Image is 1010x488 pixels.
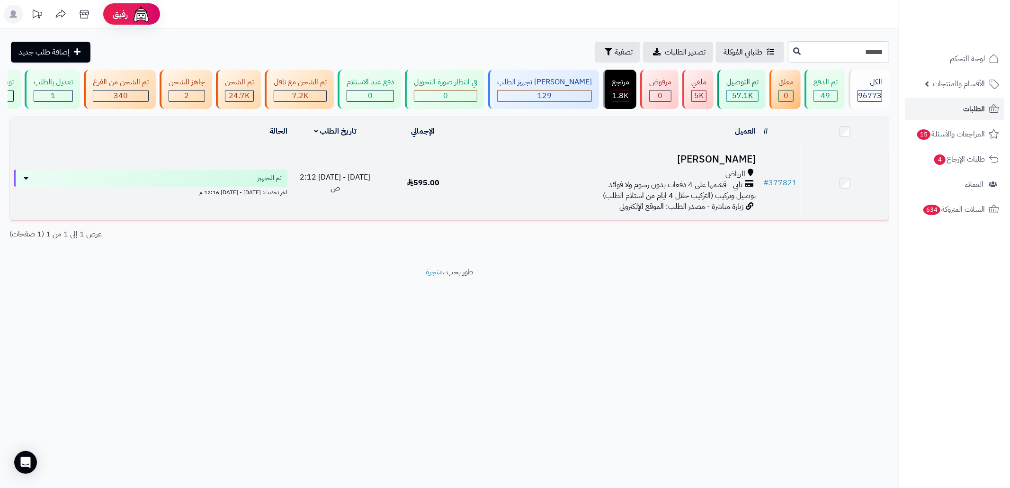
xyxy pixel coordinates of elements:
div: عرض 1 إلى 1 من 1 (1 صفحات) [2,229,449,240]
span: 7.2K [292,90,308,101]
a: لوحة التحكم [905,47,1004,70]
div: 340 [93,90,148,101]
a: العملاء [905,173,1004,196]
span: 1.8K [613,90,629,101]
a: المراجعات والأسئلة15 [905,123,1004,145]
a: تم الشحن من الفرع 340 [82,70,158,109]
div: جاهز للشحن [169,77,205,88]
a: # [763,126,768,137]
a: دفع عند الاستلام 0 [336,70,403,109]
div: معلق [778,77,794,88]
img: logo-2.png [946,21,1001,41]
span: رفيق [113,9,128,20]
div: 0 [779,90,793,101]
a: ملغي 5K [680,70,715,109]
span: 0 [443,90,448,101]
span: 96773 [858,90,882,101]
a: الإجمالي [411,126,435,137]
div: 129 [498,90,591,101]
div: ملغي [691,77,706,88]
span: 5K [694,90,704,101]
a: #377821 [763,177,797,189]
a: تم الدفع 49 [803,70,847,109]
span: 2 [185,90,189,101]
span: 57.1K [732,90,753,101]
span: السلات المتروكة [922,203,985,216]
div: 2 [169,90,205,101]
a: تم الشحن مع ناقل 7.2K [263,70,336,109]
div: 57071 [727,90,758,101]
span: زيارة مباشرة - مصدر الطلب: الموقع الإلكتروني [619,201,743,212]
a: الطلبات [905,98,1004,120]
span: طلباتي المُوكلة [724,46,762,58]
div: تم الشحن مع ناقل [274,77,327,88]
div: دفع عند الاستلام [347,77,394,88]
span: تصدير الطلبات [665,46,706,58]
a: طلبات الإرجاع4 [905,148,1004,171]
div: Open Intercom Messenger [14,451,37,474]
div: تعديل بالطلب [34,77,73,88]
span: طلبات الإرجاع [933,153,985,166]
span: 129 [537,90,552,101]
a: مرفوض 0 [638,70,680,109]
a: [PERSON_NAME] تجهيز الطلب 129 [486,70,601,109]
span: 0 [658,90,663,101]
span: 340 [114,90,128,101]
span: لوحة التحكم [950,52,985,65]
span: 1 [51,90,56,101]
a: متجرة [426,266,443,278]
a: العميل [735,126,756,137]
div: تم الدفع [813,77,838,88]
a: تصدير الطلبات [643,42,713,63]
a: في انتظار صورة التحويل 0 [403,70,486,109]
a: الكل96773 [847,70,891,109]
a: مرتجع 1.8K [601,70,638,109]
a: جاهز للشحن 2 [158,70,214,109]
span: 634 [923,205,940,216]
span: 49 [821,90,831,101]
div: اخر تحديث: [DATE] - [DATE] 12:16 م [14,187,287,197]
span: المراجعات والأسئلة [916,127,985,141]
span: توصيل وتركيب (التركيب خلال 4 ايام من استلام الطلب) [603,190,756,201]
span: الأقسام والمنتجات [933,77,985,90]
div: تم الشحن [225,77,254,88]
div: 0 [650,90,671,101]
div: 49 [814,90,837,101]
div: الكل [858,77,882,88]
a: إضافة طلب جديد [11,42,90,63]
div: مرتجع [612,77,629,88]
button: تصفية [595,42,640,63]
h3: [PERSON_NAME] [471,154,756,165]
img: ai-face.png [132,5,151,24]
span: 595.00 [407,177,439,189]
span: [DATE] - [DATE] 2:12 ص [300,172,370,194]
a: تم التوصيل 57.1K [715,70,768,109]
a: الحالة [269,126,287,137]
a: معلق 0 [768,70,803,109]
div: مرفوض [649,77,671,88]
span: إضافة طلب جديد [18,46,70,58]
span: الرياض [725,169,745,180]
span: تابي - قسّمها على 4 دفعات بدون رسوم ولا فوائد [608,180,742,190]
span: تصفية [615,46,633,58]
a: تاريخ الطلب [314,126,357,137]
div: تم الشحن من الفرع [93,77,149,88]
div: 24702 [225,90,253,101]
div: 7222 [274,90,326,101]
a: طلباتي المُوكلة [716,42,784,63]
span: 4 [934,154,946,165]
span: العملاء [965,178,983,191]
a: تعديل بالطلب 1 [23,70,82,109]
span: 0 [368,90,373,101]
div: 0 [414,90,477,101]
div: 1 [34,90,72,101]
span: # [763,177,769,189]
div: في انتظار صورة التحويل [414,77,477,88]
span: تم التجهيز [258,173,282,183]
a: السلات المتروكة634 [905,198,1004,221]
div: 1849 [612,90,629,101]
a: تم الشحن 24.7K [214,70,263,109]
div: 4998 [692,90,706,101]
div: تم التوصيل [726,77,759,88]
span: الطلبات [963,102,985,116]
